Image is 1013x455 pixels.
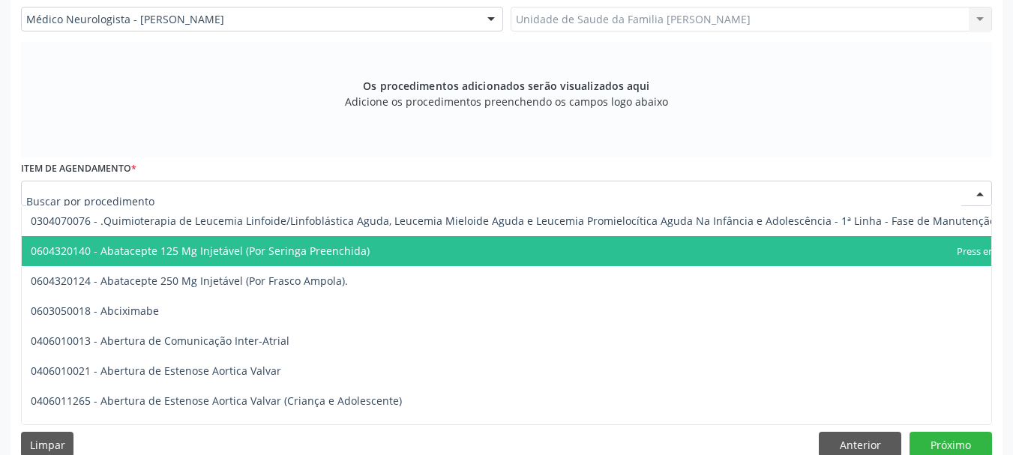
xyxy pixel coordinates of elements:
[363,78,649,94] span: Os procedimentos adicionados serão visualizados aqui
[31,274,348,288] span: 0604320124 - Abatacepte 250 Mg Injetável (Por Frasco Ampola).
[345,94,668,109] span: Adicione os procedimentos preenchendo os campos logo abaixo
[31,334,289,348] span: 0406010013 - Abertura de Comunicação Inter-Atrial
[31,244,370,258] span: 0604320140 - Abatacepte 125 Mg Injetável (Por Seringa Preenchida)
[26,186,961,216] input: Buscar por procedimento
[26,12,472,27] span: Médico Neurologista - [PERSON_NAME]
[31,214,996,228] span: 0304070076 - .Quimioterapia de Leucemia Linfoide/Linfoblástica Aguda, Leucemia Mieloide Aguda e L...
[31,424,295,438] span: 0406010030 - Abertura de Estenose Pulmonar Valvar
[31,394,402,408] span: 0406011265 - Abertura de Estenose Aortica Valvar (Criança e Adolescente)
[31,364,281,378] span: 0406010021 - Abertura de Estenose Aortica Valvar
[31,304,159,318] span: 0603050018 - Abciximabe
[21,157,136,181] label: Item de agendamento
